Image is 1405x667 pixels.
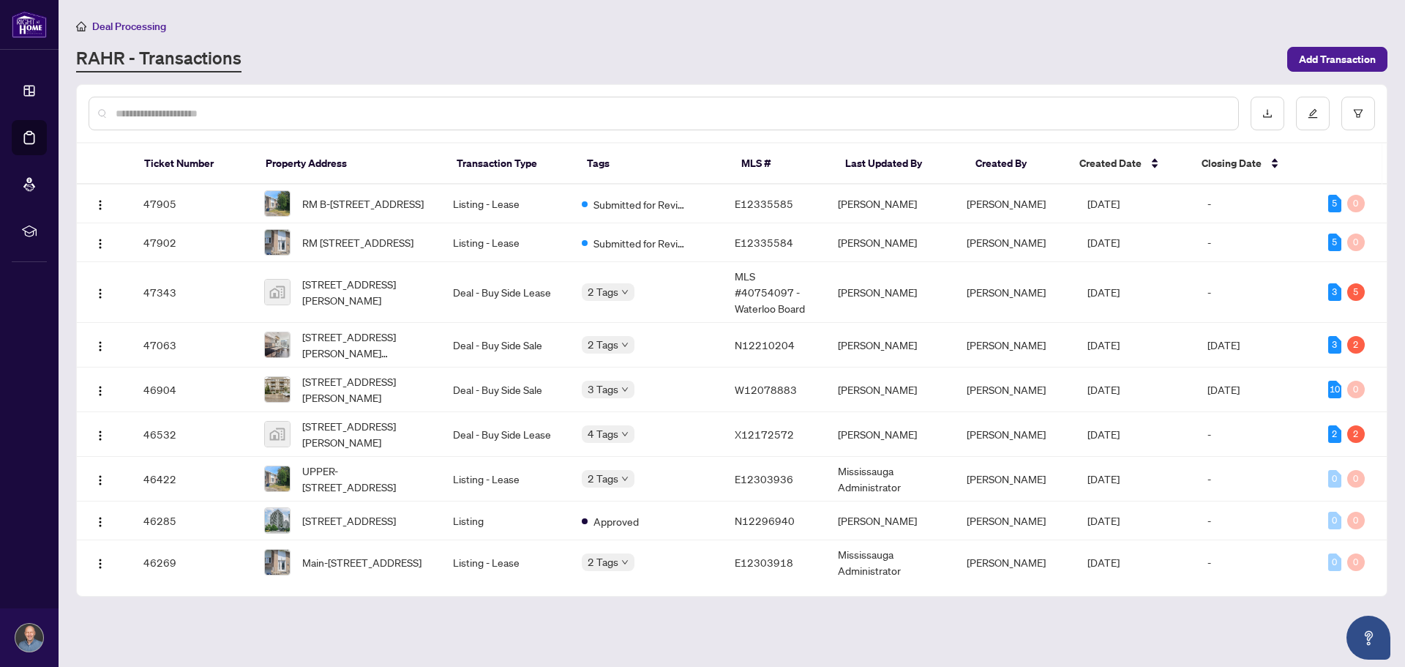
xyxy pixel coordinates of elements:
span: 2 Tags [588,470,618,487]
img: thumbnail-img [265,550,290,575]
span: Approved [593,513,639,529]
span: [PERSON_NAME] [967,338,1046,351]
button: Logo [89,467,112,491]
span: download [1262,108,1273,119]
th: Created By [964,144,1068,185]
th: Tags [575,144,730,185]
button: download [1251,97,1284,130]
td: 46422 [132,457,252,502]
a: RAHR - Transactions [76,46,241,72]
img: thumbnail-img [265,332,290,357]
button: Logo [89,231,112,254]
span: [PERSON_NAME] [967,428,1046,441]
th: Created Date [1068,144,1189,185]
img: Logo [94,385,106,397]
div: 2 [1347,425,1365,443]
img: Logo [94,430,106,441]
td: Deal - Buy Side Lease [441,262,570,323]
img: Logo [94,199,106,211]
span: [DATE] [1087,472,1120,485]
td: - [1196,262,1316,323]
td: [PERSON_NAME] [826,502,955,540]
td: 47343 [132,262,252,323]
div: 0 [1347,512,1365,529]
td: - [1196,502,1316,540]
img: Logo [94,238,106,250]
span: 4 Tags [588,425,618,442]
span: Created Date [1079,155,1142,171]
button: Logo [89,378,112,401]
span: W12078883 [735,383,797,396]
span: E12335584 [735,236,793,249]
img: Logo [94,340,106,352]
div: 0 [1347,381,1365,398]
td: Listing - Lease [441,457,570,502]
th: Last Updated By [833,144,964,185]
span: [STREET_ADDRESS][PERSON_NAME] [302,276,430,308]
td: Deal - Buy Side Lease [441,412,570,457]
div: 5 [1328,234,1341,251]
td: Mississauga Administrator [826,540,955,585]
div: 5 [1347,283,1365,301]
td: [PERSON_NAME] [826,368,955,412]
div: 2 [1328,425,1341,443]
span: [DATE] [1087,428,1120,441]
td: 47063 [132,323,252,368]
span: Submitted for Review [593,196,689,212]
img: logo [12,11,47,38]
span: 2 Tags [588,554,618,570]
button: Logo [89,280,112,304]
img: thumbnail-img [265,422,290,447]
span: Main-[STREET_ADDRESS] [302,554,421,570]
td: Deal - Buy Side Sale [441,323,570,368]
span: [PERSON_NAME] [967,472,1046,485]
td: Listing - Lease [441,540,570,585]
span: [DATE] [1087,556,1120,569]
span: N12296940 [735,514,795,527]
span: X12172572 [735,428,794,441]
td: - [1196,412,1316,457]
span: Add Transaction [1299,48,1376,71]
div: 2 [1347,336,1365,354]
img: thumbnail-img [265,377,290,402]
td: - [1196,457,1316,502]
span: [PERSON_NAME] [967,383,1046,396]
span: E12303936 [735,472,793,485]
th: Transaction Type [445,144,575,185]
span: E12303918 [735,556,793,569]
button: Open asap [1346,616,1390,660]
button: filter [1341,97,1375,130]
span: 2 Tags [588,336,618,353]
span: RM [STREET_ADDRESS] [302,234,413,250]
span: [STREET_ADDRESS] [302,513,396,529]
th: Property Address [254,144,445,185]
span: E12335585 [735,197,793,210]
img: Profile Icon [15,624,43,652]
span: down [621,559,629,566]
span: filter [1353,108,1363,119]
span: 2 Tags [588,283,618,300]
div: 0 [1328,470,1341,488]
img: thumbnail-img [265,508,290,533]
img: Logo [94,474,106,486]
span: down [621,288,629,296]
span: MLS #40754097 - Waterloo Board [735,269,805,315]
div: 0 [1328,512,1341,529]
th: Closing Date [1190,144,1311,185]
span: [DATE] [1087,236,1120,249]
td: [PERSON_NAME] [826,323,955,368]
td: [PERSON_NAME] [826,412,955,457]
span: down [621,386,629,393]
span: down [621,431,629,438]
img: Logo [94,558,106,570]
div: 3 [1328,336,1341,354]
span: down [621,475,629,482]
span: home [76,21,86,31]
span: [DATE] [1087,383,1120,396]
div: 0 [1328,554,1341,571]
span: [DATE] [1087,197,1120,210]
span: RM B-[STREET_ADDRESS] [302,195,424,212]
span: [DATE] [1087,338,1120,351]
span: Deal Processing [92,20,166,33]
td: 46532 [132,412,252,457]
